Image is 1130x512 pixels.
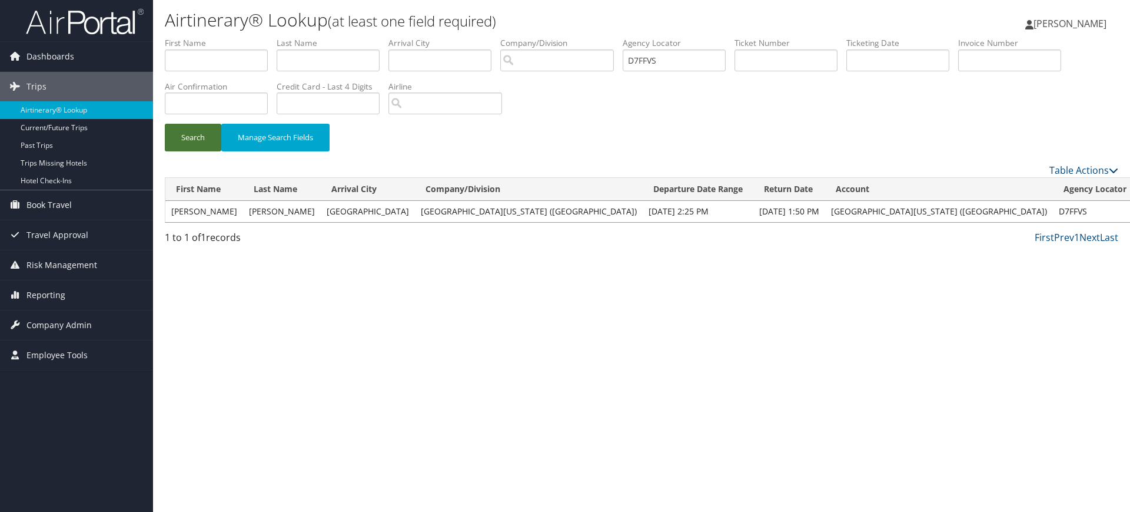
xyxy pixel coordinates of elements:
[221,124,330,151] button: Manage Search Fields
[26,280,65,310] span: Reporting
[388,81,511,93] label: Airline
[26,220,88,250] span: Travel Approval
[1049,164,1118,177] a: Table Actions
[321,178,415,201] th: Arrival City: activate to sort column ascending
[277,81,388,93] label: Credit Card - Last 4 Digits
[26,341,88,370] span: Employee Tools
[26,42,74,71] span: Dashboards
[277,37,388,49] label: Last Name
[1054,231,1074,244] a: Prev
[321,201,415,222] td: [GEOGRAPHIC_DATA]
[165,81,277,93] label: Air Confirmation
[500,37,623,49] label: Company/Division
[1100,231,1118,244] a: Last
[1074,231,1079,244] a: 1
[415,178,643,201] th: Company/Division
[165,124,221,151] button: Search
[328,11,496,31] small: (at least one field required)
[1035,231,1054,244] a: First
[165,178,243,201] th: First Name: activate to sort column ascending
[846,37,958,49] label: Ticketing Date
[958,37,1070,49] label: Invoice Number
[26,72,46,101] span: Trips
[753,201,825,222] td: [DATE] 1:50 PM
[1033,17,1106,30] span: [PERSON_NAME]
[643,178,753,201] th: Departure Date Range: activate to sort column ascending
[26,8,144,35] img: airportal-logo.png
[165,8,800,32] h1: Airtinerary® Lookup
[825,201,1053,222] td: [GEOGRAPHIC_DATA][US_STATE] ([GEOGRAPHIC_DATA])
[26,190,72,220] span: Book Travel
[825,178,1053,201] th: Account: activate to sort column ascending
[201,231,206,244] span: 1
[388,37,500,49] label: Arrival City
[623,37,734,49] label: Agency Locator
[734,37,846,49] label: Ticket Number
[415,201,643,222] td: [GEOGRAPHIC_DATA][US_STATE] ([GEOGRAPHIC_DATA])
[165,37,277,49] label: First Name
[26,250,97,280] span: Risk Management
[1025,6,1118,41] a: [PERSON_NAME]
[243,178,321,201] th: Last Name: activate to sort column ascending
[165,230,390,250] div: 1 to 1 of records
[643,201,753,222] td: [DATE] 2:25 PM
[243,201,321,222] td: [PERSON_NAME]
[26,310,92,340] span: Company Admin
[1079,231,1100,244] a: Next
[753,178,825,201] th: Return Date: activate to sort column ascending
[165,201,243,222] td: [PERSON_NAME]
